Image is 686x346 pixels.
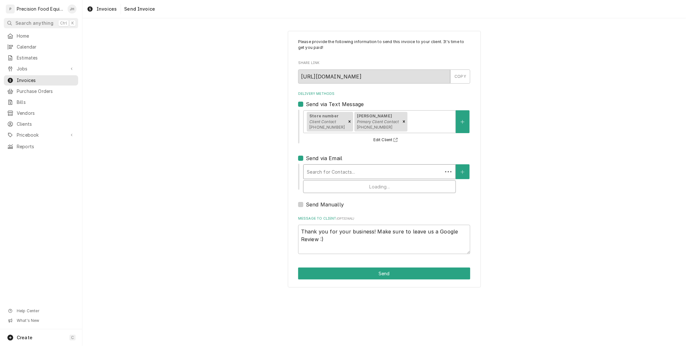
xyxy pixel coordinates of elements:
[4,306,78,315] a: Go to Help Center
[17,121,75,127] span: Clients
[17,143,75,150] span: Reports
[96,6,117,12] span: Invoices
[17,77,75,84] span: Invoices
[336,217,354,220] span: ( optional )
[298,216,470,254] div: Message to Client
[68,5,77,14] div: JH
[17,88,75,95] span: Purchase Orders
[4,31,78,41] a: Home
[17,318,74,323] span: What's New
[71,21,74,26] span: K
[298,268,470,279] div: Button Group Row
[17,6,64,12] div: Precision Food Equipment LLC
[60,21,67,26] span: Ctrl
[298,91,470,96] label: Delivery Methods
[346,112,353,132] div: Remove [object Object]
[372,136,400,144] button: Edit Client
[17,335,32,340] span: Create
[357,125,392,130] span: [PHONE_NUMBER]
[461,120,464,124] svg: Create New Contact
[15,20,53,26] span: Search anything
[298,91,470,208] div: Delivery Methods
[68,5,77,14] div: Jason Hertel's Avatar
[4,108,78,118] a: Vendors
[4,97,78,107] a: Bills
[6,5,15,14] div: P
[17,132,65,138] span: Pricebook
[298,268,470,279] button: Send
[4,316,78,325] a: Go to What's New
[4,119,78,129] a: Clients
[17,44,75,50] span: Calendar
[309,125,345,130] span: [PHONE_NUMBER]
[122,6,155,12] span: Send Invoice
[298,60,470,83] div: Share Link
[17,55,75,61] span: Estimates
[456,110,469,133] button: Create New Contact
[17,66,65,72] span: Jobs
[84,4,119,14] a: Invoices
[4,18,78,28] button: Search anythingCtrlK
[309,119,336,124] em: Client Contact
[4,42,78,52] a: Calendar
[304,181,455,193] div: Loading...
[4,75,78,86] a: Invoices
[17,99,75,105] span: Bills
[306,154,342,162] label: Send via Email
[298,39,470,254] div: Invoice Send Form
[298,216,470,221] label: Message to Client
[357,114,392,118] strong: [PERSON_NAME]
[309,114,339,118] strong: Store number
[288,31,481,288] div: Invoice Send
[4,64,78,74] a: Go to Jobs
[450,69,470,84] button: COPY
[306,201,344,208] label: Send Manually
[4,141,78,152] a: Reports
[298,225,470,254] textarea: Thank you for your business! Make sure to leave us a Google Review :)
[298,60,470,66] label: Share Link
[17,33,75,39] span: Home
[461,170,464,174] svg: Create New Contact
[4,53,78,63] a: Estimates
[456,164,469,179] button: Create New Contact
[71,335,74,340] span: C
[298,39,470,51] p: Please provide the following information to send this invoice to your client. It's time to get yo...
[298,268,470,279] div: Button Group
[17,110,75,116] span: Vendors
[4,130,78,140] a: Go to Pricebook
[357,119,399,124] em: Primary Client Contact
[400,112,407,132] div: Remove [object Object]
[4,86,78,96] a: Purchase Orders
[17,308,74,314] span: Help Center
[306,100,364,108] label: Send via Text Message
